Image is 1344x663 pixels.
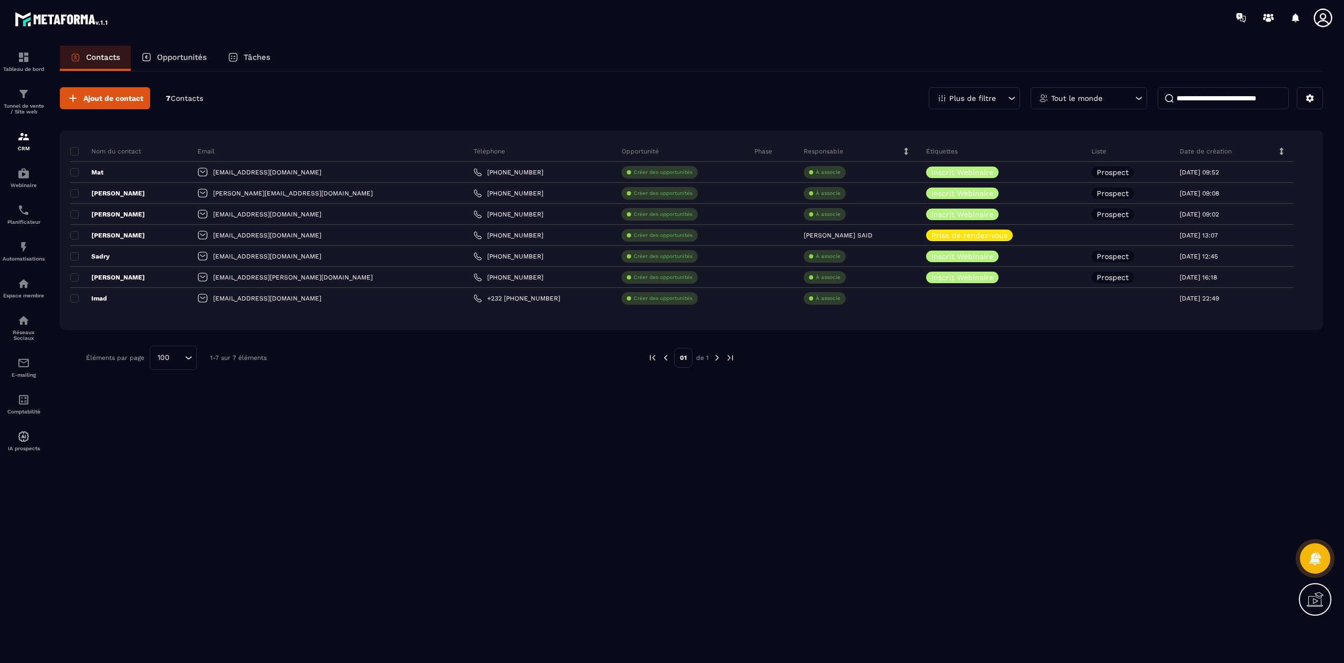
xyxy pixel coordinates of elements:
[17,88,30,100] img: formation
[86,354,144,361] p: Éléments par page
[1097,211,1129,218] p: Prospect
[217,46,281,71] a: Tâches
[1097,253,1129,260] p: Prospect
[696,354,709,362] p: de 1
[60,46,131,71] a: Contacts
[3,196,45,233] a: schedulerschedulerPlanificateur
[17,314,30,327] img: social-network
[3,349,45,386] a: emailemailE-mailing
[210,354,267,361] p: 1-7 sur 7 éléments
[17,51,30,64] img: formation
[70,294,107,303] p: Imad
[474,210,543,219] a: [PHONE_NUMBER]
[816,169,841,176] p: À associe
[634,253,692,260] p: Créer des opportunités
[804,232,873,239] p: [PERSON_NAME] SAID
[949,95,996,102] p: Plus de filtre
[3,66,45,72] p: Tableau de bord
[171,94,203,102] span: Contacts
[931,211,993,218] p: Inscrit Webinaire
[926,147,958,156] p: Étiquettes
[244,53,270,62] p: Tâches
[3,293,45,298] p: Espace membre
[3,386,45,422] a: accountantaccountantComptabilité
[816,211,841,218] p: À associe
[804,147,843,156] p: Responsable
[3,409,45,415] p: Comptabilité
[1180,169,1219,176] p: [DATE] 09:52
[3,329,45,341] p: Réseaux Sociaux
[634,211,692,218] p: Créer des opportunités
[634,169,692,176] p: Créer des opportunités
[816,190,841,197] p: À associe
[3,159,45,196] a: automationsautomationsWebinaire
[816,253,841,260] p: À associe
[157,53,207,62] p: Opportunités
[3,256,45,262] p: Automatisations
[474,252,543,261] a: [PHONE_NUMBER]
[1180,295,1219,302] p: [DATE] 22:49
[3,219,45,225] p: Planificateur
[83,93,143,103] span: Ajout de contact
[70,210,145,219] p: [PERSON_NAME]
[17,357,30,369] img: email
[3,233,45,270] a: automationsautomationsAutomatisations
[931,253,993,260] p: Inscrit Webinaire
[70,231,145,240] p: [PERSON_NAME]
[86,53,120,62] p: Contacts
[3,446,45,451] p: IA prospects
[1097,190,1129,197] p: Prospect
[754,147,772,156] p: Phase
[474,294,560,303] a: +232 [PHONE_NUMBER]
[1091,147,1106,156] p: Liste
[3,372,45,378] p: E-mailing
[634,190,692,197] p: Créer des opportunités
[17,393,30,406] img: accountant
[634,232,692,239] p: Créer des opportunités
[712,353,722,362] img: next
[3,306,45,349] a: social-networksocial-networkRéseaux Sociaux
[70,252,110,261] p: Sadry
[622,147,659,156] p: Opportunité
[15,9,109,28] img: logo
[3,103,45,115] p: Tunnel de vente / Site web
[634,274,692,281] p: Créer des opportunités
[1097,169,1129,176] p: Prospect
[474,168,543,177] a: [PHONE_NUMBER]
[17,430,30,443] img: automations
[3,80,45,122] a: formationformationTunnel de vente / Site web
[648,353,657,362] img: prev
[726,353,735,362] img: next
[17,167,30,180] img: automations
[3,122,45,159] a: formationformationCRM
[931,274,993,281] p: Inscrit Webinaire
[166,94,203,103] p: 7
[154,352,173,364] span: 100
[1180,190,1219,197] p: [DATE] 09:08
[816,295,841,302] p: À associe
[150,346,197,370] div: Search for option
[1180,232,1218,239] p: [DATE] 13:07
[17,241,30,253] img: automations
[3,43,45,80] a: formationformationTableau de bord
[674,348,692,368] p: 01
[70,189,145,198] p: [PERSON_NAME]
[931,169,993,176] p: Inscrit Webinaire
[17,277,30,290] img: automations
[17,204,30,216] img: scheduler
[474,273,543,282] a: [PHONE_NUMBER]
[931,190,993,197] p: Inscrit Webinaire
[1180,147,1232,156] p: Date de création
[1180,274,1217,281] p: [DATE] 16:18
[197,147,215,156] p: Email
[931,232,1007,239] p: Prise de rendez-vous
[1180,253,1218,260] p: [DATE] 12:45
[816,274,841,281] p: À associe
[173,352,182,364] input: Search for option
[1180,211,1219,218] p: [DATE] 09:02
[70,147,141,156] p: Nom du contact
[1051,95,1102,102] p: Tout le monde
[474,189,543,198] a: [PHONE_NUMBER]
[17,130,30,143] img: formation
[661,353,670,362] img: prev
